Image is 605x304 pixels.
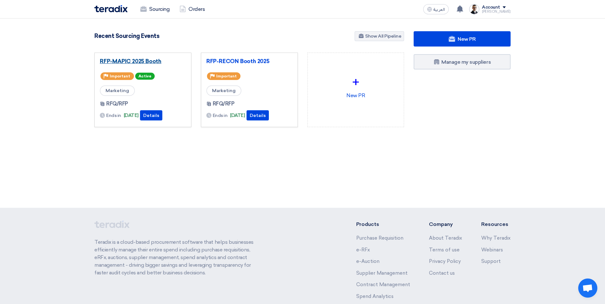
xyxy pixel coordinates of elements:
a: Privacy Policy [429,258,461,264]
a: e-RFx [356,247,370,253]
li: Company [429,221,462,228]
a: Sourcing [135,2,174,16]
a: Terms of use [429,247,460,253]
span: RFQ/RFP [213,100,235,108]
a: Webinars [481,247,503,253]
span: Ends in [213,112,228,119]
a: Purchase Requisition [356,235,403,241]
a: Supplier Management [356,270,408,276]
div: [PERSON_NAME] [482,10,511,13]
a: Contract Management [356,282,410,287]
span: New PR [458,36,476,42]
li: Resources [481,221,511,228]
span: Marketing [206,85,241,96]
a: Support [481,258,501,264]
p: Teradix is a cloud-based procurement software that helps businesses efficiently manage their enti... [94,238,261,277]
span: RFQ/RFP [106,100,128,108]
div: New PR [313,58,399,114]
span: Marketing [100,85,135,96]
a: Show All Pipeline [355,31,404,41]
h4: Recent Sourcing Events [94,33,159,40]
a: Contact us [429,270,455,276]
a: RFP-RECON Booth 2025 [206,58,292,64]
div: Account [482,5,500,10]
a: Spend Analytics [356,293,394,299]
span: [DATE] [124,112,139,119]
a: Orders [174,2,210,16]
span: Important [216,74,237,78]
div: + [313,73,399,92]
button: Details [247,110,269,120]
span: [DATE] [230,112,245,119]
span: Important [110,74,130,78]
a: RFP-MAPIC 2025 Booth [100,58,186,64]
a: About Teradix [429,235,462,241]
li: Products [356,221,410,228]
a: Why Teradix [481,235,511,241]
img: Jamal_pic_no_background_1753695917957.png [469,4,479,14]
button: العربية [423,4,449,14]
a: Manage my suppliers [414,54,511,69]
a: e-Auction [356,258,380,264]
span: Ends in [106,112,121,119]
span: العربية [433,7,445,12]
button: Details [140,110,162,120]
a: Open chat [578,279,597,298]
img: Teradix logo [94,5,128,12]
span: Active [135,73,155,80]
